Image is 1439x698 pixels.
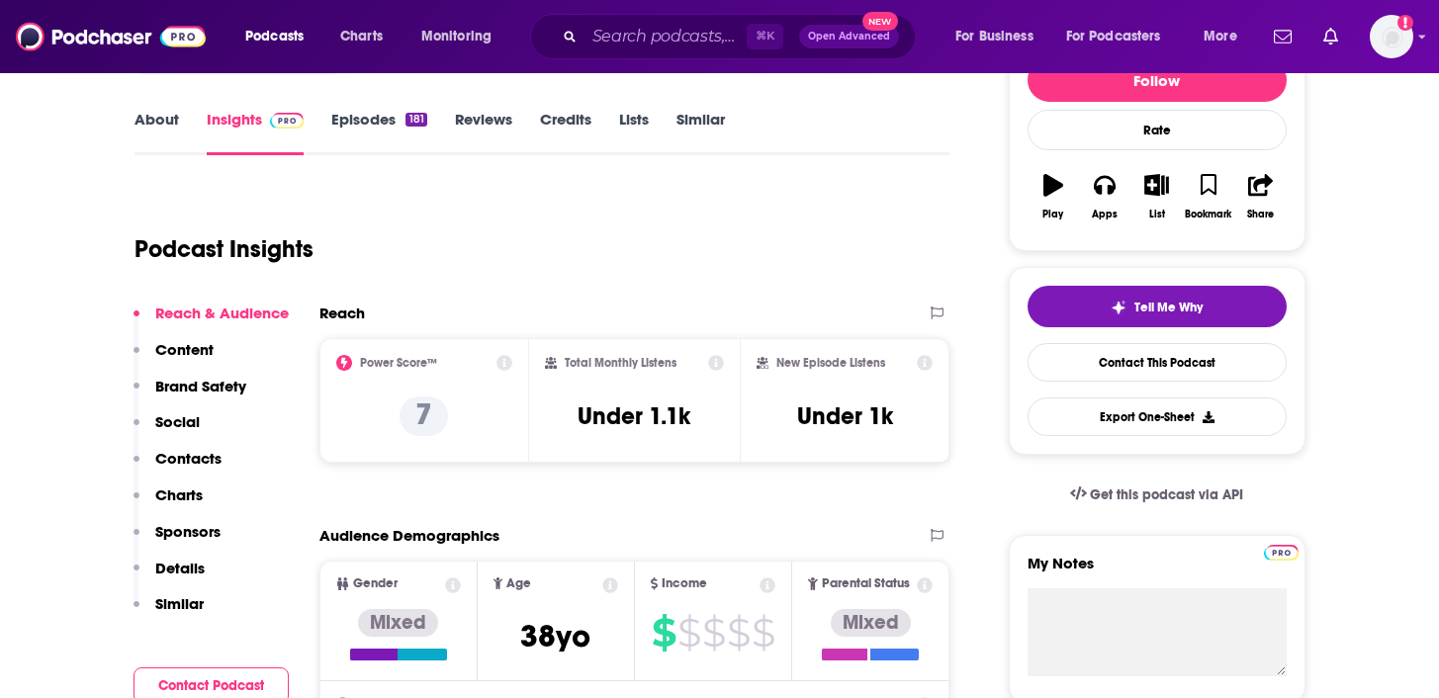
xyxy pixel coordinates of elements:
h2: Total Monthly Listens [565,356,676,370]
button: Open AdvancedNew [799,25,899,48]
a: Contact This Podcast [1028,343,1287,382]
div: Share [1247,209,1274,220]
div: Apps [1092,209,1118,220]
div: Search podcasts, credits, & more... [549,14,935,59]
img: Podchaser - Follow, Share and Rate Podcasts [16,18,206,55]
button: Follow [1028,58,1287,102]
a: Lists [619,110,649,155]
button: open menu [231,21,329,52]
img: Podchaser Pro [1264,545,1299,561]
span: Income [662,577,707,590]
span: $ [652,617,675,649]
span: Open Advanced [808,32,890,42]
span: For Podcasters [1066,23,1161,50]
a: About [135,110,179,155]
p: 7 [400,396,448,436]
button: open menu [942,21,1058,52]
a: Reviews [455,110,512,155]
div: 181 [405,113,426,127]
span: Gender [353,577,398,590]
p: Social [155,412,200,431]
button: Charts [134,485,203,522]
button: List [1130,161,1182,232]
button: Content [134,340,214,377]
p: Similar [155,594,204,613]
span: $ [727,617,750,649]
p: Charts [155,485,203,504]
a: Episodes181 [331,110,426,155]
input: Search podcasts, credits, & more... [585,21,747,52]
button: open menu [407,21,517,52]
p: Brand Safety [155,377,246,395]
h2: Reach [319,304,365,322]
span: For Business [955,23,1034,50]
button: Social [134,412,200,449]
h2: New Episode Listens [776,356,885,370]
button: Brand Safety [134,377,246,413]
button: Share [1234,161,1286,232]
a: Get this podcast via API [1054,471,1260,519]
a: Show notifications dropdown [1315,20,1346,53]
p: Reach & Audience [155,304,289,322]
div: Bookmark [1185,209,1231,220]
button: Contacts [134,449,222,485]
button: Apps [1079,161,1130,232]
button: Details [134,559,205,595]
a: Charts [327,21,395,52]
button: Reach & Audience [134,304,289,340]
svg: Add a profile image [1397,15,1413,31]
span: Charts [340,23,383,50]
span: More [1204,23,1237,50]
button: open menu [1053,21,1190,52]
h2: Power Score™ [360,356,437,370]
span: Get this podcast via API [1090,486,1243,503]
img: tell me why sparkle [1111,300,1126,315]
span: New [862,12,898,31]
img: User Profile [1370,15,1413,58]
a: Show notifications dropdown [1266,20,1300,53]
div: Play [1042,209,1063,220]
a: Credits [540,110,591,155]
span: $ [702,617,725,649]
p: Contacts [155,449,222,468]
span: ⌘ K [747,24,783,49]
h1: Podcast Insights [135,234,314,264]
div: Mixed [831,609,911,637]
div: Rate [1028,110,1287,150]
button: tell me why sparkleTell Me Why [1028,286,1287,327]
h3: Under 1k [797,401,893,431]
span: Tell Me Why [1134,300,1203,315]
h2: Audience Demographics [319,526,499,545]
button: Sponsors [134,522,221,559]
span: Logged in as jgarciaampr [1370,15,1413,58]
span: 38 yo [520,617,590,655]
h3: Under 1.1k [578,401,690,431]
button: Similar [134,594,204,631]
button: Bookmark [1183,161,1234,232]
img: Podchaser Pro [270,113,305,129]
p: Content [155,340,214,359]
label: My Notes [1028,554,1287,588]
div: Mixed [358,609,438,637]
div: List [1149,209,1165,220]
button: Export One-Sheet [1028,397,1287,436]
button: Play [1028,161,1079,232]
span: Podcasts [245,23,304,50]
p: Sponsors [155,522,221,541]
button: open menu [1190,21,1262,52]
span: Monitoring [421,23,492,50]
a: Similar [676,110,725,155]
p: Details [155,559,205,577]
span: Age [506,577,531,590]
span: $ [677,617,700,649]
span: Parental Status [822,577,910,590]
a: InsightsPodchaser Pro [207,110,305,155]
span: $ [752,617,774,649]
a: Pro website [1264,542,1299,561]
button: Show profile menu [1370,15,1413,58]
